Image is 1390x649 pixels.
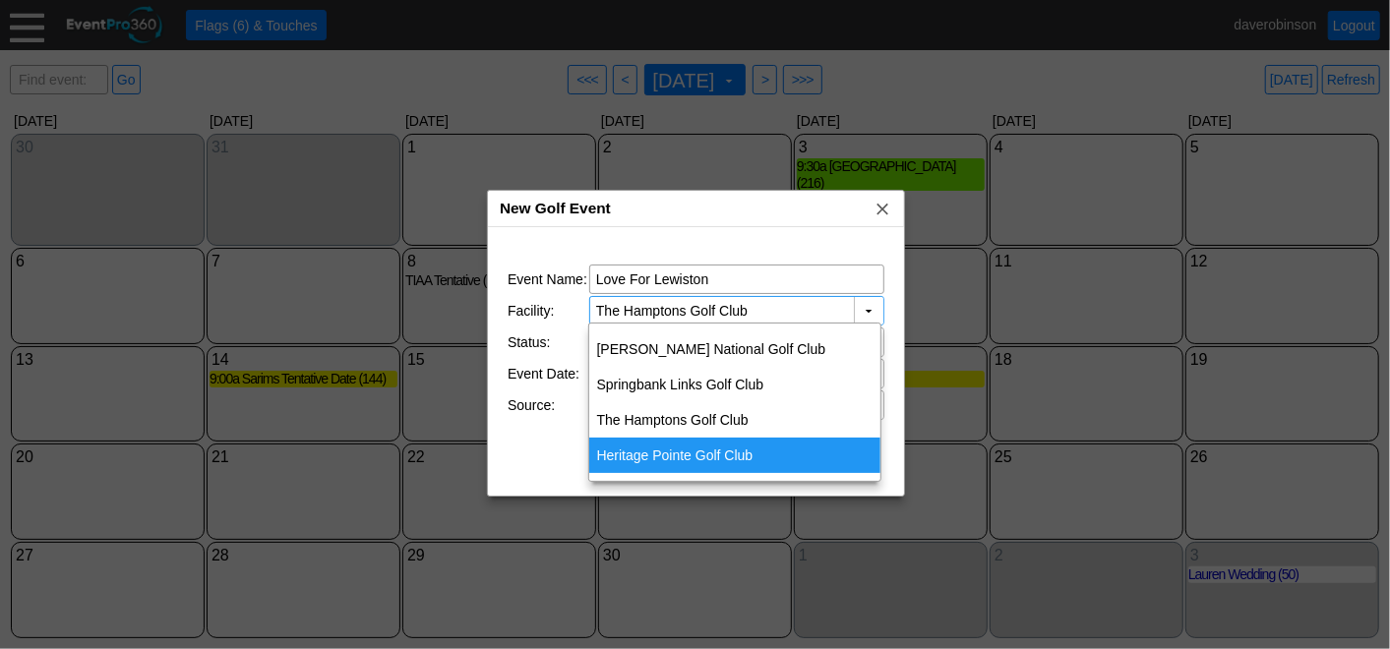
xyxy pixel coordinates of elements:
td: Facility: [508,296,587,325]
td: Source: [508,390,587,420]
div: dijit_form_FilteringSelect_9_popup [588,323,882,482]
div: The Hamptons Golf Club [589,402,881,438]
td: Event Name: [508,265,587,294]
td: Event Date: [508,359,587,388]
div: [PERSON_NAME] National Golf Club [589,331,881,367]
div: Heritage Pointe Golf Club [589,438,881,473]
div: Springbank Links Golf Club [589,367,881,402]
span: New Golf Event [500,200,611,216]
td: Status: [508,327,587,357]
